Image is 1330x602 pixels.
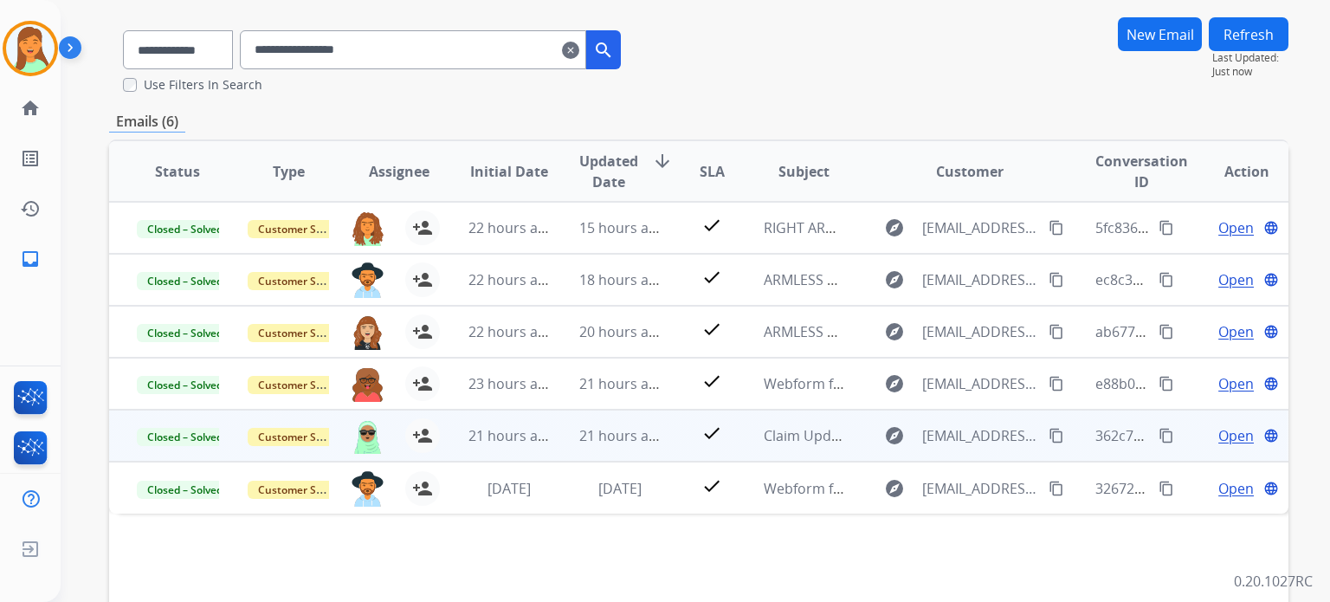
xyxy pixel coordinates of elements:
[579,270,665,289] span: 18 hours ago
[1218,321,1254,342] span: Open
[248,376,360,394] span: Customer Support
[412,373,433,394] mat-icon: person_add
[764,426,852,445] span: Claim Update
[351,210,384,246] img: agent-avatar
[1218,373,1254,394] span: Open
[273,161,305,182] span: Type
[701,371,722,392] mat-icon: check
[1049,220,1064,236] mat-icon: content_copy
[468,374,554,393] span: 23 hours ago
[351,471,384,507] img: agent-avatar
[652,151,673,172] mat-icon: arrow_downward
[487,479,531,498] span: [DATE]
[764,374,1156,393] span: Webform from [EMAIL_ADDRESS][DOMAIN_NAME] on [DATE]
[1159,481,1174,496] mat-icon: content_copy
[1263,220,1279,236] mat-icon: language
[137,481,233,499] span: Closed – Solved
[922,478,1038,499] span: [EMAIL_ADDRESS][DOMAIN_NAME]
[700,161,725,182] span: SLA
[20,98,41,119] mat-icon: home
[137,324,233,342] span: Closed – Solved
[701,267,722,288] mat-icon: check
[1263,272,1279,288] mat-icon: language
[351,418,384,454] img: agent-avatar
[922,425,1038,446] span: [EMAIL_ADDRESS][DOMAIN_NAME]
[1159,324,1174,340] mat-icon: content_copy
[1218,269,1254,290] span: Open
[468,270,554,289] span: 22 hours ago
[1095,151,1188,192] span: Conversation ID
[701,215,722,236] mat-icon: check
[412,269,433,290] mat-icon: person_add
[351,314,384,350] img: agent-avatar
[412,217,433,238] mat-icon: person_add
[1212,51,1288,65] span: Last Updated:
[1209,17,1288,51] button: Refresh
[562,40,579,61] mat-icon: clear
[6,24,55,73] img: avatar
[155,161,200,182] span: Status
[137,428,233,446] span: Closed – Solved
[351,366,384,402] img: agent-avatar
[1159,272,1174,288] mat-icon: content_copy
[764,479,1156,498] span: Webform from [EMAIL_ADDRESS][DOMAIN_NAME] on [DATE]
[1263,376,1279,392] mat-icon: language
[764,270,878,289] span: ARMLESS CHAIR 2
[884,321,905,342] mat-icon: explore
[468,426,554,445] span: 21 hours ago
[412,321,433,342] mat-icon: person_add
[248,324,360,342] span: Customer Support
[884,373,905,394] mat-icon: explore
[468,322,554,341] span: 22 hours ago
[1234,571,1313,592] p: 0.20.1027RC
[579,151,638,192] span: Updated Date
[20,249,41,269] mat-icon: inbox
[1218,217,1254,238] span: Open
[1118,17,1202,51] button: New Email
[137,272,233,290] span: Closed – Solved
[1159,220,1174,236] mat-icon: content_copy
[764,322,878,341] span: ARMLESS CHAIR 1
[701,319,722,340] mat-icon: check
[1263,481,1279,496] mat-icon: language
[369,161,429,182] span: Assignee
[1049,428,1064,443] mat-icon: content_copy
[109,111,185,133] p: Emails (6)
[1159,428,1174,443] mat-icon: content_copy
[922,269,1038,290] span: [EMAIL_ADDRESS][DOMAIN_NAME]
[922,321,1038,342] span: [EMAIL_ADDRESS][DOMAIN_NAME]
[412,425,433,446] mat-icon: person_add
[579,374,665,393] span: 21 hours ago
[1049,376,1064,392] mat-icon: content_copy
[1218,478,1254,499] span: Open
[1159,376,1174,392] mat-icon: content_copy
[137,376,233,394] span: Closed – Solved
[884,425,905,446] mat-icon: explore
[579,218,665,237] span: 15 hours ago
[579,426,665,445] span: 21 hours ago
[248,272,360,290] span: Customer Support
[470,161,548,182] span: Initial Date
[248,220,360,238] span: Customer Support
[1049,481,1064,496] mat-icon: content_copy
[593,40,614,61] mat-icon: search
[922,373,1038,394] span: [EMAIL_ADDRESS][DOMAIN_NAME]
[1212,65,1288,79] span: Just now
[1263,428,1279,443] mat-icon: language
[144,76,262,94] label: Use Filters In Search
[248,481,360,499] span: Customer Support
[936,161,1004,182] span: Customer
[701,476,722,496] mat-icon: check
[1049,324,1064,340] mat-icon: content_copy
[1218,425,1254,446] span: Open
[412,478,433,499] mat-icon: person_add
[701,423,722,443] mat-icon: check
[351,262,384,298] img: agent-avatar
[884,478,905,499] mat-icon: explore
[764,218,946,237] span: RIGHT ARM CORNER CHAISE
[884,217,905,238] mat-icon: explore
[1263,324,1279,340] mat-icon: language
[1178,141,1288,202] th: Action
[468,218,554,237] span: 22 hours ago
[20,148,41,169] mat-icon: list_alt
